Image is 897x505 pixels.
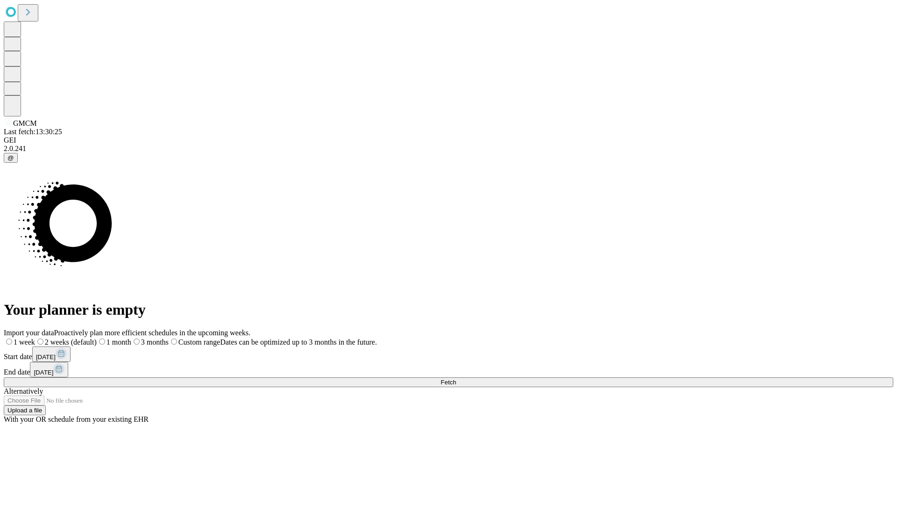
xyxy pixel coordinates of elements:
[4,362,893,377] div: End date
[4,346,893,362] div: Start date
[13,119,37,127] span: GMCM
[30,362,68,377] button: [DATE]
[37,339,43,345] input: 2 weeks (default)
[4,136,893,144] div: GEI
[4,144,893,153] div: 2.0.241
[4,415,149,423] span: With your OR schedule from your existing EHR
[32,346,71,362] button: [DATE]
[220,338,377,346] span: Dates can be optimized up to 3 months in the future.
[7,154,14,161] span: @
[4,301,893,318] h1: Your planner is empty
[4,329,54,337] span: Import your data
[141,338,169,346] span: 3 months
[14,338,35,346] span: 1 week
[4,128,62,136] span: Last fetch: 13:30:25
[171,339,177,345] input: Custom rangeDates can be optimized up to 3 months in the future.
[54,329,250,337] span: Proactively plan more efficient schedules in the upcoming weeks.
[45,338,97,346] span: 2 weeks (default)
[134,339,140,345] input: 3 months
[4,153,18,163] button: @
[441,379,456,386] span: Fetch
[178,338,220,346] span: Custom range
[107,338,131,346] span: 1 month
[36,353,56,361] span: [DATE]
[6,339,12,345] input: 1 week
[4,405,46,415] button: Upload a file
[34,369,53,376] span: [DATE]
[4,387,43,395] span: Alternatively
[99,339,105,345] input: 1 month
[4,377,893,387] button: Fetch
